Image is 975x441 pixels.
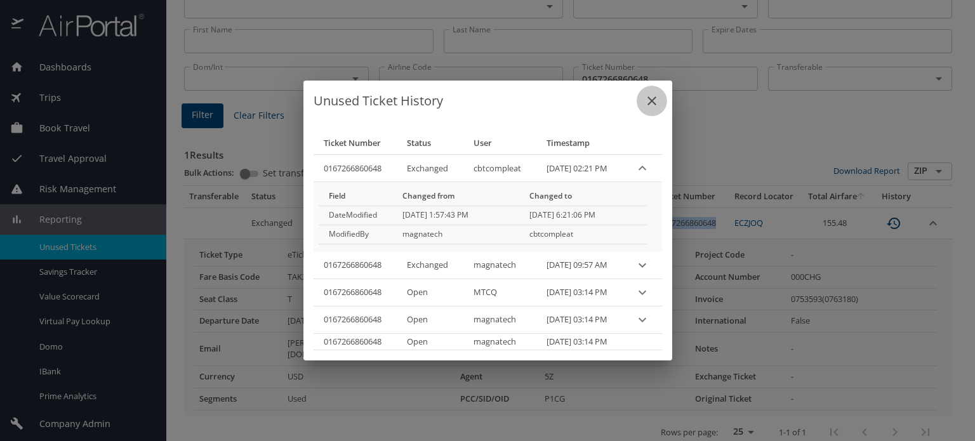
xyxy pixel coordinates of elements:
[397,252,463,279] td: Exchanged
[314,91,662,111] h6: Unused Ticket History
[536,306,623,334] td: [DATE] 03:14 PM
[397,279,463,306] td: Open
[314,279,397,306] th: 0167266860648
[397,131,463,155] th: Status
[633,310,652,329] button: expand row
[314,131,662,350] table: Unused ticket history data
[519,187,647,206] th: Changed to
[397,334,463,350] td: Open
[519,225,647,244] td: cbtcompleat
[536,279,623,306] td: [DATE] 03:14 PM
[397,306,463,334] td: Open
[633,256,652,275] button: expand row
[519,206,647,225] td: [DATE] 6:21:06 PM
[463,252,536,279] td: magnatech
[536,252,623,279] td: [DATE] 09:57 AM
[463,155,536,182] td: cbtcompleat
[319,225,392,244] td: ModifiedBy
[392,225,520,244] td: magnatech
[633,159,652,178] button: expand row
[463,306,536,334] td: magnatech
[314,306,397,334] th: 0167266860648
[314,131,397,155] th: Ticket Number
[319,187,647,244] table: More info for approvals
[397,155,463,182] td: Exchanged
[314,252,397,279] th: 0167266860648
[314,155,397,182] th: 0167266860648
[463,131,536,155] th: User
[536,155,623,182] td: [DATE] 02:21 PM
[392,206,520,225] td: [DATE] 1:57:43 PM
[319,187,392,206] th: Field
[637,86,667,116] button: close
[319,206,392,225] td: DateModified
[536,131,623,155] th: Timestamp
[633,283,652,302] button: expand row
[463,279,536,306] td: MTCQ
[392,187,520,206] th: Changed from
[536,334,623,350] td: [DATE] 03:14 PM
[314,334,397,350] th: 0167266860648
[463,334,536,350] td: magnatech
